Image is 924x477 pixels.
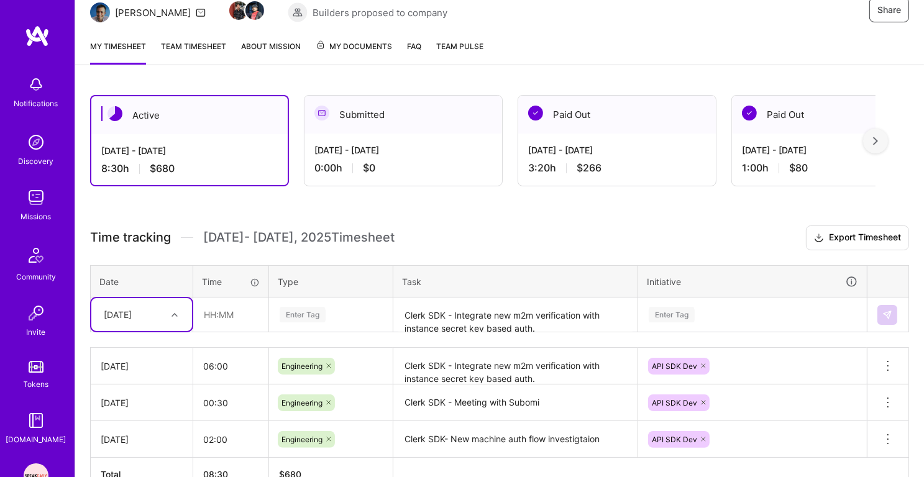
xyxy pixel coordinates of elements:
div: Submitted [304,96,502,134]
div: 8:30 h [101,162,278,175]
span: $680 [150,162,175,175]
th: Task [393,265,638,298]
img: Team Member Avatar [245,1,264,20]
a: Team timesheet [161,40,226,65]
img: teamwork [24,185,48,210]
img: Active [107,106,122,121]
div: Initiative [647,275,858,289]
img: Community [21,240,51,270]
span: [DATE] - [DATE] , 2025 Timesheet [203,230,395,245]
div: Time [202,275,260,288]
a: My timesheet [90,40,146,65]
img: Paid Out [528,106,543,120]
span: Engineering [281,435,322,444]
textarea: Clerk SDK - Integrate new m2m verification with instance secret key based auth. [395,349,636,383]
img: Builders proposed to company [288,2,308,22]
a: FAQ [407,40,421,65]
div: [DOMAIN_NAME] [6,433,66,446]
textarea: Clerk SDK- New machine auth flow investigtaion [395,422,636,457]
img: Invite [24,301,48,325]
span: Engineering [281,361,322,371]
div: Paid Out [518,96,716,134]
span: Engineering [281,398,322,407]
div: Active [91,96,288,134]
th: Date [91,265,193,298]
img: Paid Out [742,106,757,120]
div: Missions [21,210,52,223]
div: [DATE] - [DATE] [528,143,706,157]
img: Submit [882,310,892,320]
span: $0 [363,161,375,175]
button: Export Timesheet [806,225,909,250]
span: API SDK Dev [652,361,697,371]
div: 3:20 h [528,161,706,175]
th: Type [269,265,393,298]
span: Builders proposed to company [313,6,447,19]
div: Discovery [19,155,54,168]
div: [DATE] [101,396,183,409]
div: Community [16,270,56,283]
img: tokens [29,361,43,373]
div: [DATE] [104,308,132,321]
img: right [873,137,878,145]
div: 1:00 h [742,161,920,175]
img: Submitted [314,106,329,120]
img: guide book [24,408,48,433]
div: Tokens [24,378,49,391]
div: Notifications [14,97,58,110]
img: discovery [24,130,48,155]
div: [DATE] [101,433,183,446]
span: My Documents [316,40,392,53]
div: [DATE] - [DATE] [101,144,278,157]
textarea: Clerk SDK - Meeting with Subomi [395,386,636,420]
span: $266 [577,161,602,175]
span: Share [877,4,901,16]
div: Invite [27,325,46,338]
a: Team Pulse [436,40,483,65]
a: About Mission [241,40,301,65]
span: $80 [789,161,808,175]
span: API SDK Dev [652,398,697,407]
img: logo [25,25,50,47]
input: HH:MM [193,423,268,456]
div: [DATE] [101,360,183,373]
img: Team Architect [90,2,110,22]
span: API SDK Dev [652,435,697,444]
i: icon Download [814,232,824,245]
input: HH:MM [193,386,268,419]
div: Enter Tag [280,305,326,324]
div: [PERSON_NAME] [115,6,191,19]
div: [DATE] - [DATE] [314,143,492,157]
input: HH:MM [194,298,268,331]
img: Team Member Avatar [229,1,248,20]
img: bell [24,72,48,97]
span: Team Pulse [436,42,483,51]
div: [DATE] - [DATE] [742,143,920,157]
a: My Documents [316,40,392,65]
div: Enter Tag [649,305,695,324]
i: icon Mail [196,7,206,17]
span: Time tracking [90,230,171,245]
i: icon Chevron [172,312,178,318]
input: HH:MM [193,350,268,383]
div: 0:00 h [314,161,492,175]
